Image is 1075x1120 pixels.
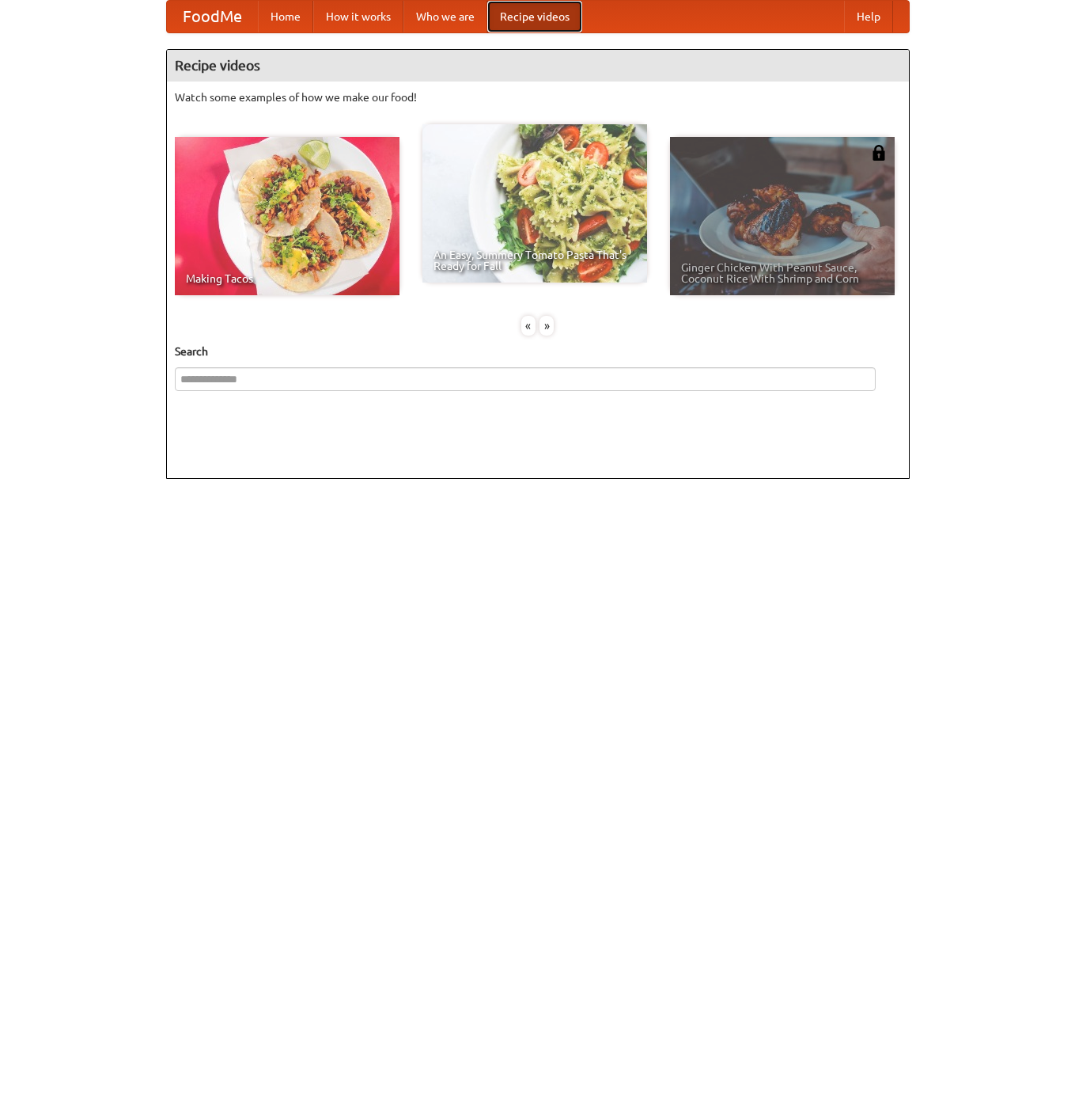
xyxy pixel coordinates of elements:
span: Making Tacos [186,273,388,284]
a: FoodMe [167,1,258,32]
p: Watch some examples of how we make our food! [175,89,901,105]
div: » [539,316,554,336]
span: An Easy, Summery Tomato Pasta That's Ready for Fall [433,249,636,271]
img: 483408.png [871,145,887,161]
a: An Easy, Summery Tomato Pasta That's Ready for Fall [422,124,647,283]
a: Home [258,1,313,32]
a: How it works [313,1,403,32]
a: Help [844,1,893,32]
h5: Search [175,344,901,359]
div: « [521,316,536,336]
a: Recipe videos [487,1,582,32]
h4: Recipe videos [167,50,909,82]
a: Who we are [403,1,487,32]
a: Making Tacos [175,137,399,295]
